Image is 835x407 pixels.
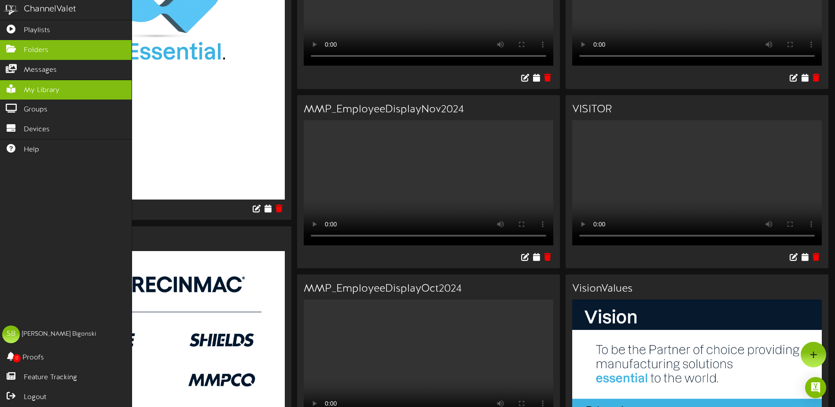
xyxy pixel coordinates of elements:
[572,120,822,245] video: Your browser does not support HTML5 video.
[24,3,76,16] div: ChannelValet
[24,85,59,96] span: My Library
[805,377,826,398] div: Open Intercom Messenger
[35,235,285,247] h3: BrandTreeImage
[24,45,48,55] span: Folders
[24,105,48,115] span: Groups
[24,392,46,403] span: Logout
[304,104,553,115] h3: MMP_EmployeeDisplayNov2024
[304,283,553,295] h3: MMP_EmployeeDisplayOct2024
[2,326,20,343] div: SB
[22,353,44,363] span: Proofs
[24,125,50,135] span: Devices
[572,104,822,115] h3: VISITOR
[13,354,21,363] span: 0
[304,120,553,245] video: Your browser does not support HTML5 video.
[22,330,96,339] div: [PERSON_NAME] Bigonski
[24,145,39,155] span: Help
[24,26,50,36] span: Playlists
[572,283,822,295] h3: VisionValues
[24,373,77,383] span: Feature Tracking
[24,65,57,75] span: Messages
